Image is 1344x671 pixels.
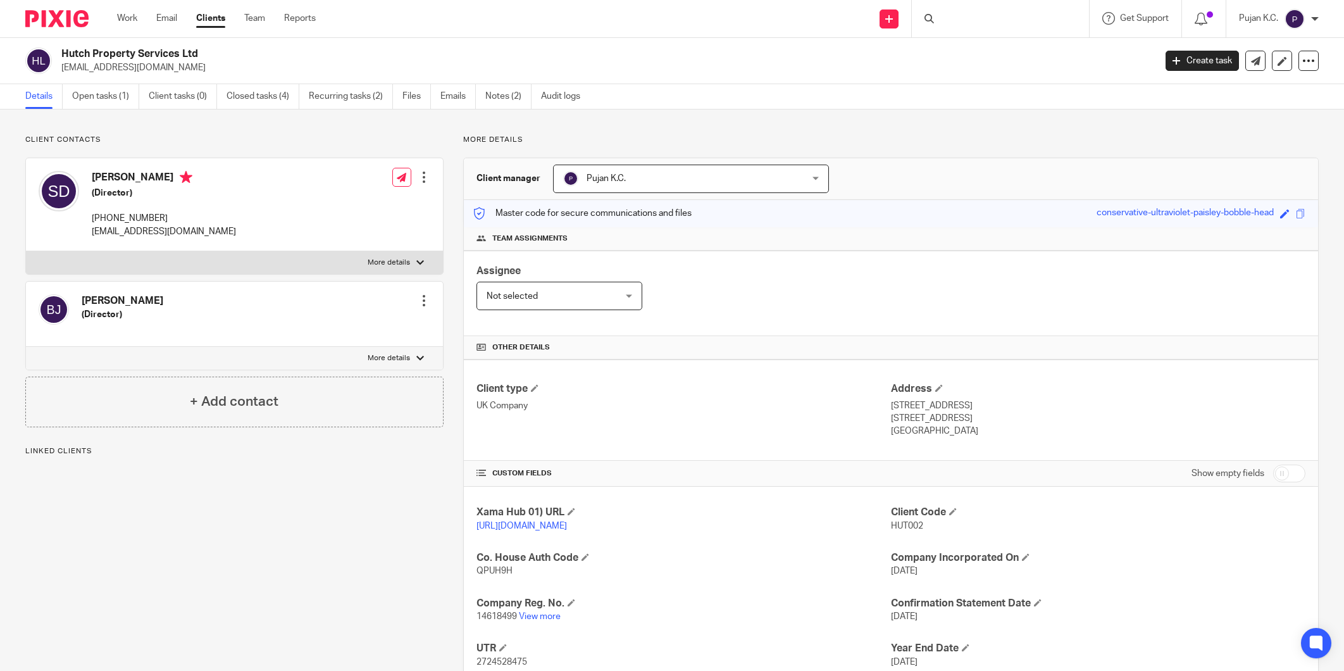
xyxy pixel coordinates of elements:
h4: CUSTOM FIELDS [476,468,891,479]
p: More details [368,353,410,363]
a: Closed tasks (4) [227,84,299,109]
h4: Client Code [891,506,1305,519]
p: [PHONE_NUMBER] [92,212,236,225]
span: [DATE] [891,658,918,667]
span: Other details [492,342,550,353]
h4: + Add contact [190,392,278,411]
p: UK Company [476,399,891,412]
img: svg%3E [39,294,69,325]
a: Email [156,12,177,25]
a: [URL][DOMAIN_NAME] [476,522,567,530]
p: Client contacts [25,135,444,145]
p: [GEOGRAPHIC_DATA] [891,425,1305,437]
img: svg%3E [1285,9,1305,29]
p: [STREET_ADDRESS] [891,412,1305,425]
p: [EMAIL_ADDRESS][DOMAIN_NAME] [92,225,236,238]
div: conservative-ultraviolet-paisley-bobble-head [1097,206,1274,221]
a: Recurring tasks (2) [309,84,393,109]
a: Create task [1166,51,1239,71]
span: Team assignments [492,234,568,244]
h5: (Director) [82,308,163,321]
p: [STREET_ADDRESS] [891,399,1305,412]
span: QPUH9H [476,567,513,575]
h4: UTR [476,642,891,655]
a: Notes (2) [485,84,532,109]
a: Team [244,12,265,25]
img: svg%3E [39,171,79,211]
h4: Co. House Auth Code [476,551,891,565]
a: Emails [440,84,476,109]
img: Pixie [25,10,89,27]
span: [DATE] [891,612,918,621]
h2: Hutch Property Services Ltd [61,47,930,61]
h4: Company Reg. No. [476,597,891,610]
span: 14618499 [476,612,517,621]
p: Linked clients [25,446,444,456]
p: [EMAIL_ADDRESS][DOMAIN_NAME] [61,61,1147,74]
i: Primary [180,171,192,184]
span: HUT002 [891,522,923,530]
label: Show empty fields [1192,467,1264,480]
p: Pujan K.C. [1239,12,1278,25]
h4: [PERSON_NAME] [82,294,163,308]
h4: Address [891,382,1305,396]
a: Details [25,84,63,109]
h4: Confirmation Statement Date [891,597,1305,610]
a: Audit logs [541,84,590,109]
h4: [PERSON_NAME] [92,171,236,187]
span: [DATE] [891,567,918,575]
span: Pujan K.C. [587,174,626,183]
h4: Client type [476,382,891,396]
a: Reports [284,12,316,25]
p: More details [463,135,1319,145]
h4: Year End Date [891,642,1305,655]
a: Files [402,84,431,109]
h4: Company Incorporated On [891,551,1305,565]
a: Client tasks (0) [149,84,217,109]
p: Master code for secure communications and files [473,207,692,220]
a: Open tasks (1) [72,84,139,109]
h3: Client manager [476,172,540,185]
p: More details [368,258,410,268]
img: svg%3E [25,47,52,74]
span: 2724528475 [476,658,527,667]
h4: Xama Hub 01) URL [476,506,891,519]
span: Not selected [487,292,538,301]
a: Clients [196,12,225,25]
span: Get Support [1120,14,1169,23]
img: svg%3E [563,171,578,186]
a: Work [117,12,137,25]
h5: (Director) [92,187,236,199]
span: Assignee [476,266,521,276]
a: View more [519,612,561,621]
